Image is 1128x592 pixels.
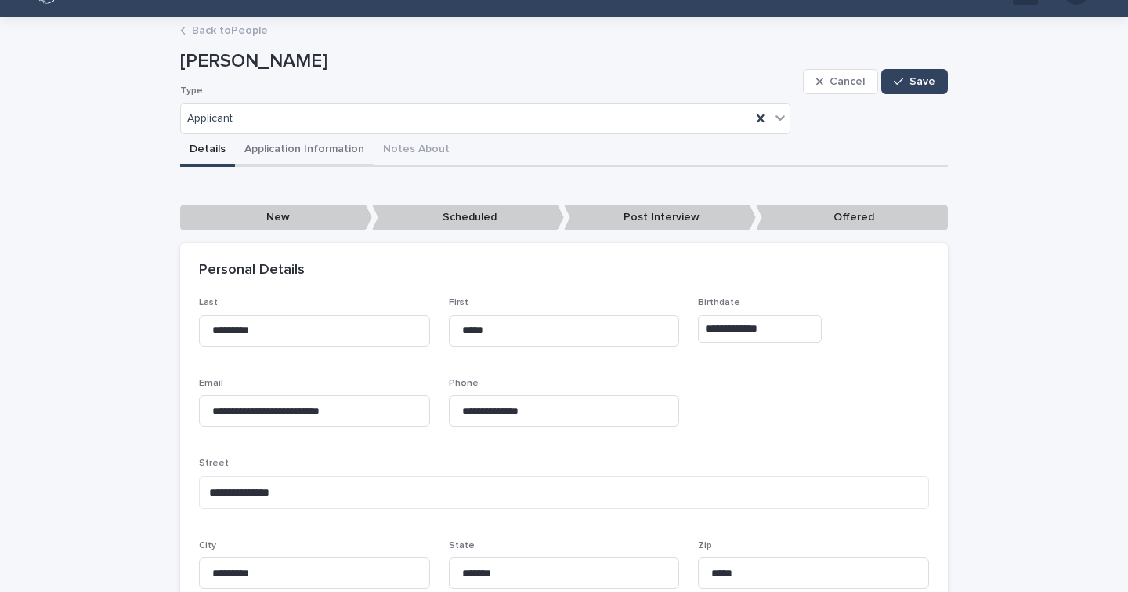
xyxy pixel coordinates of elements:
span: Save [909,76,935,87]
p: Post Interview [564,205,756,231]
p: Scheduled [372,205,564,231]
a: Back toPeople [192,20,268,38]
p: New [180,205,372,231]
span: Street [199,459,229,468]
button: Application Information [235,134,374,167]
button: Details [180,134,235,167]
p: Offered [756,205,948,231]
button: Cancel [803,69,878,94]
span: Applicant [187,112,233,125]
span: Birthdate [698,298,740,307]
span: City [199,541,216,550]
span: State [449,541,475,550]
span: Cancel [830,76,865,87]
button: Save [881,69,948,94]
span: First [449,298,468,307]
h2: Personal Details [199,262,305,279]
span: Last [199,298,218,307]
span: Email [199,379,223,388]
span: Zip [698,541,712,550]
p: [PERSON_NAME] [180,50,797,73]
span: Phone [449,379,479,388]
span: Type [180,86,203,96]
button: Notes About [374,134,459,167]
